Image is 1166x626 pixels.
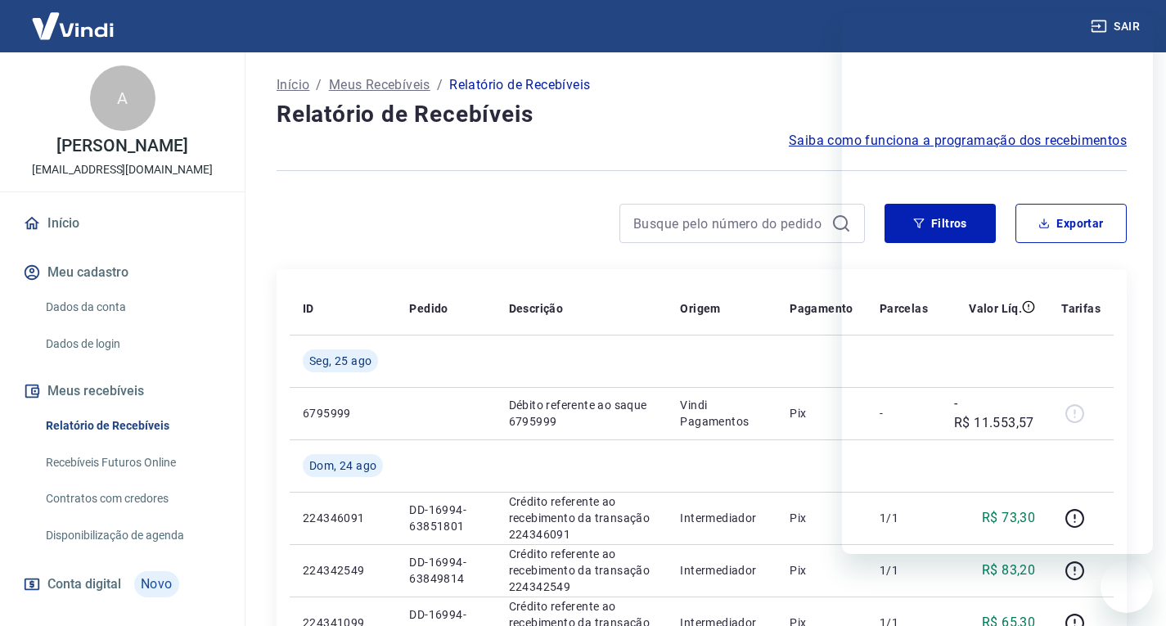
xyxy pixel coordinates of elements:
span: Novo [134,571,179,597]
div: A [90,65,155,131]
span: Dom, 24 ago [309,457,376,474]
span: Conta digital [47,573,121,596]
p: Pix [790,562,853,579]
button: Sair [1087,11,1146,42]
p: Débito referente ao saque 6795999 [509,397,655,430]
p: Pagamento [790,300,853,317]
p: DD-16994-63851801 [409,502,482,534]
input: Busque pelo número do pedido [633,211,825,236]
a: Dados de login [39,327,225,361]
p: Crédito referente ao recebimento da transação 224346091 [509,493,655,543]
iframe: Botão para abrir a janela de mensagens, conversa em andamento [1101,561,1153,613]
a: Meus Recebíveis [329,75,430,95]
a: Recebíveis Futuros Online [39,446,225,480]
p: Pix [790,405,853,421]
p: [EMAIL_ADDRESS][DOMAIN_NAME] [32,161,213,178]
p: Pix [790,510,853,526]
p: / [316,75,322,95]
p: 6795999 [303,405,383,421]
img: Vindi [20,1,126,51]
iframe: Janela de mensagens [842,13,1153,554]
p: Intermediador [680,510,763,526]
a: Dados da conta [39,290,225,324]
p: Pedido [409,300,448,317]
p: Relatório de Recebíveis [449,75,590,95]
span: Seg, 25 ago [309,353,371,369]
a: Saiba como funciona a programação dos recebimentos [789,131,1127,151]
p: Vindi Pagamentos [680,397,763,430]
p: 224342549 [303,562,383,579]
a: Relatório de Recebíveis [39,409,225,443]
p: DD-16994-63849814 [409,554,482,587]
p: R$ 83,20 [982,561,1035,580]
a: Conta digitalNovo [20,565,225,604]
a: Início [20,205,225,241]
h4: Relatório de Recebíveis [277,98,1127,131]
p: Origem [680,300,720,317]
a: Contratos com credores [39,482,225,516]
button: Meu cadastro [20,254,225,290]
a: Disponibilização de agenda [39,519,225,552]
p: 1/1 [880,562,928,579]
p: ID [303,300,314,317]
p: Intermediador [680,562,763,579]
p: 224346091 [303,510,383,526]
p: Crédito referente ao recebimento da transação 224342549 [509,546,655,595]
a: Início [277,75,309,95]
p: Descrição [509,300,564,317]
p: / [437,75,443,95]
button: Meus recebíveis [20,373,225,409]
p: [PERSON_NAME] [56,137,187,155]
